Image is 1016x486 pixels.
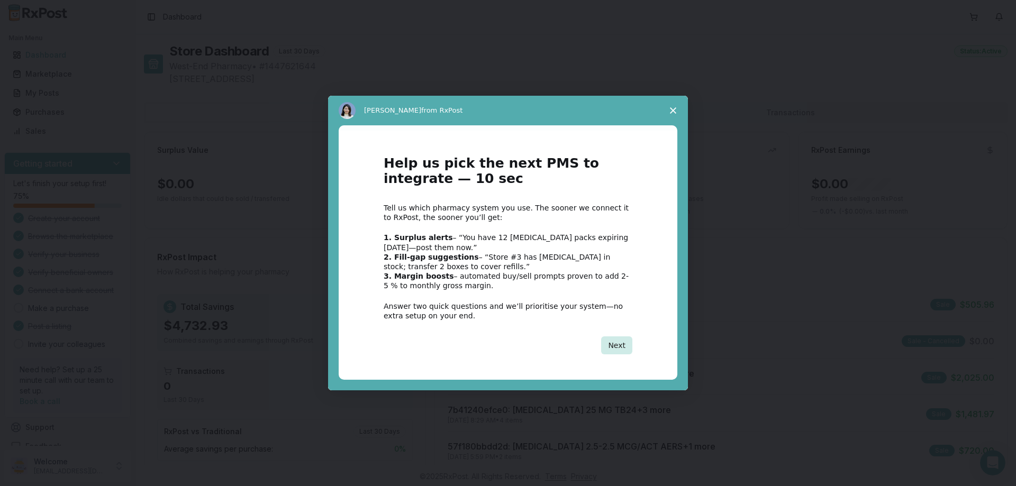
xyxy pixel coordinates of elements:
b: 2. Fill-gap suggestions [384,253,479,261]
b: 1. Surplus alerts [384,233,453,242]
div: Tell us which pharmacy system you use. The sooner we connect it to RxPost, the sooner you’ll get: [384,203,632,222]
div: Answer two quick questions and we’ll prioritise your system—no extra setup on your end. [384,301,632,320]
span: [PERSON_NAME] [364,106,421,114]
div: – “Store #3 has [MEDICAL_DATA] in stock; transfer 2 boxes to cover refills.” [384,252,632,271]
b: 3. Margin boosts [384,272,454,280]
button: Next [601,336,632,354]
span: from RxPost [421,106,462,114]
div: – “You have 12 [MEDICAL_DATA] packs expiring [DATE]—post them now.” [384,233,632,252]
h1: Help us pick the next PMS to integrate — 10 sec [384,156,632,192]
img: Profile image for Alice [339,102,356,119]
div: – automated buy/sell prompts proven to add 2-5 % to monthly gross margin. [384,271,632,290]
span: Close survey [658,96,688,125]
